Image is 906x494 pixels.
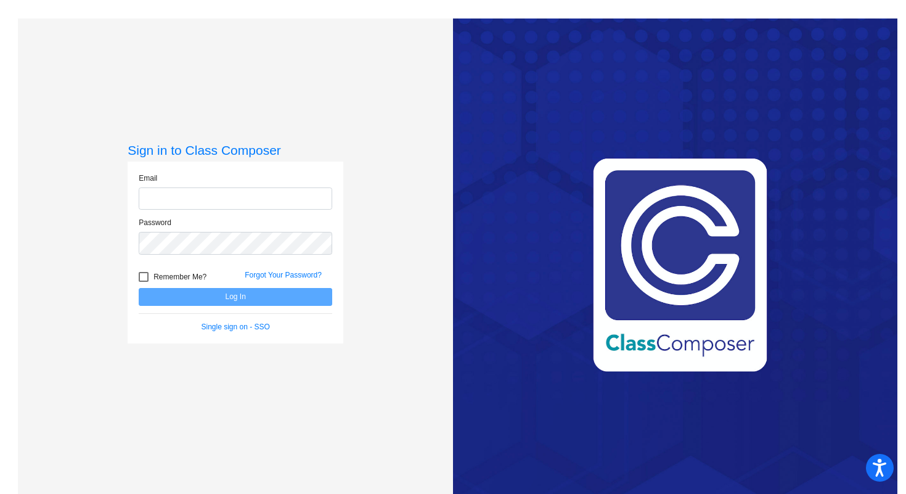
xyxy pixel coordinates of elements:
label: Email [139,173,157,184]
span: Remember Me? [153,270,206,284]
h3: Sign in to Class Composer [128,142,343,158]
label: Password [139,217,171,228]
a: Single sign on - SSO [202,323,270,331]
button: Log In [139,288,332,306]
a: Forgot Your Password? [245,271,322,279]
